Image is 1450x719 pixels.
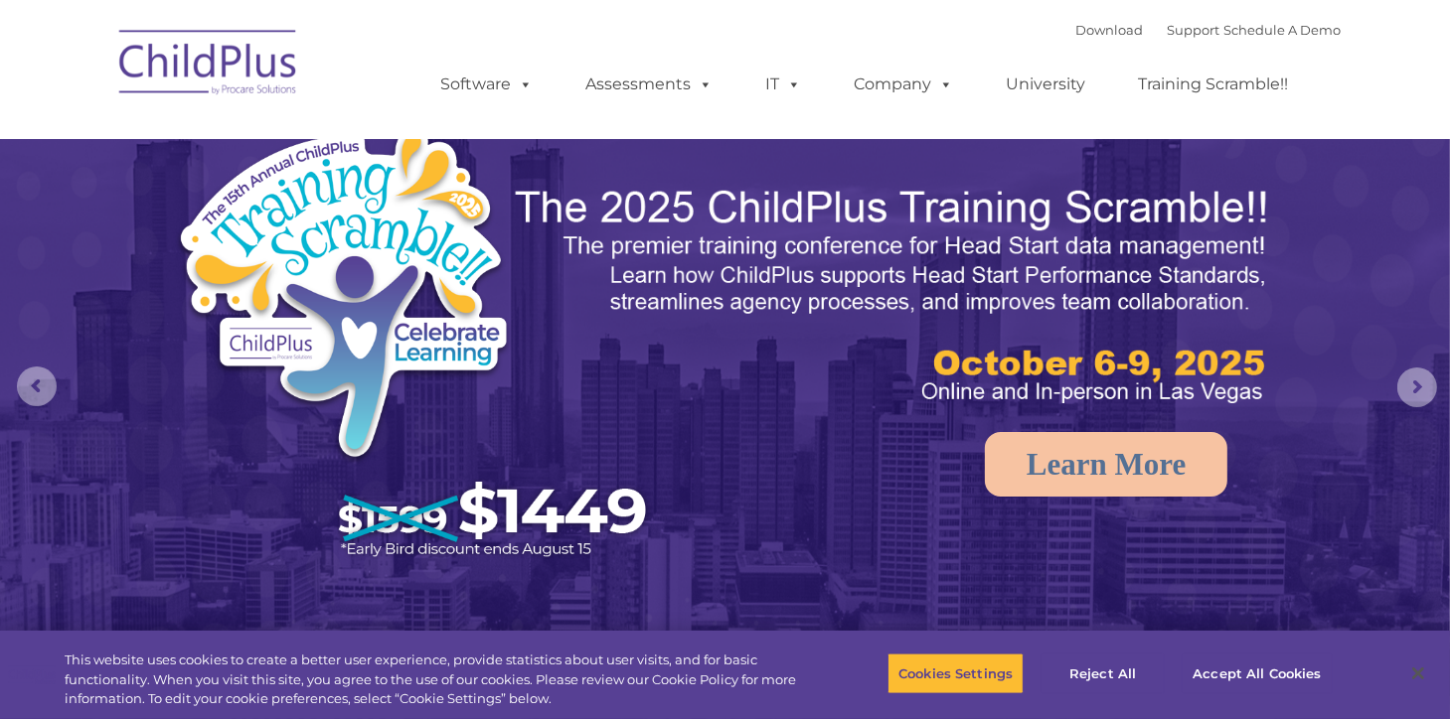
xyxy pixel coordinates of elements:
div: This website uses cookies to create a better user experience, provide statistics about user visit... [65,650,797,709]
a: Software [421,65,554,104]
a: University [987,65,1106,104]
img: ChildPlus by Procare Solutions [109,16,308,115]
button: Close [1396,651,1440,695]
a: Company [835,65,974,104]
button: Cookies Settings [887,652,1024,694]
a: Download [1076,22,1144,38]
a: Training Scramble!! [1119,65,1309,104]
a: Support [1168,22,1220,38]
span: Phone number [276,213,361,227]
button: Reject All [1041,652,1165,694]
button: Accept All Cookies [1182,652,1332,694]
a: Schedule A Demo [1224,22,1342,38]
span: Last name [276,131,337,146]
font: | [1076,22,1342,38]
a: Assessments [566,65,733,104]
a: Learn More [985,432,1227,497]
a: IT [746,65,822,104]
